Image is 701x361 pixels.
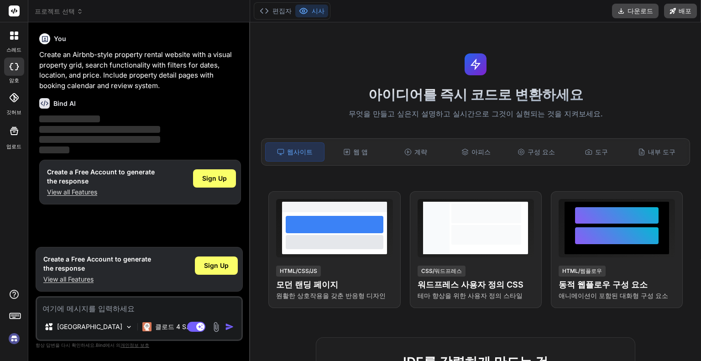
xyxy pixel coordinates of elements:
[562,267,602,274] font: HTML/웹플로우
[6,47,21,53] font: 스레드
[559,280,648,289] font: 동적 웹플로우 구성 요소
[120,342,149,348] font: 개인정보 보호
[414,148,427,156] font: 계략
[648,148,675,156] font: 내부 도구
[595,148,608,156] font: 도구
[53,99,76,108] h6: Bind AI
[43,255,151,273] h1: Create a Free Account to generate the response
[39,126,160,133] span: ‌
[47,167,155,186] h1: Create a Free Account to generate the response
[6,331,22,346] img: 로그인
[349,109,603,118] font: 무엇을 만들고 싶은지 설명하고 실시간으로 그것이 실현되는 것을 지켜보세요.
[256,5,295,17] button: 편집자
[204,261,229,270] span: Sign Up
[39,146,69,153] span: ‌
[142,322,152,331] img: 클로드 4 소네트
[312,7,324,15] font: 시사
[368,86,583,103] font: 아이디어를 즉시 코드로 변환하세요
[47,188,155,197] p: View all Features
[353,148,368,156] font: 웹 앱
[43,275,151,284] p: View all Features
[211,322,221,332] img: 부착
[418,280,523,289] font: 워드프레스 사용자 정의 CSS
[6,109,21,115] font: 깃허브
[36,342,96,348] font: 항상 답변을 다시 확인하세요.
[96,342,120,348] font: Bind에서 의
[276,292,386,299] font: 원활한 상호작용을 갖춘 반응형 디자인
[471,148,491,156] font: 아피스
[421,267,462,274] font: CSS/워드프레스
[664,4,697,18] button: 배포
[9,77,19,84] font: 암호
[287,148,313,156] font: 웹사이트
[125,323,133,331] img: 모델 선택
[202,174,227,183] span: Sign Up
[39,50,241,91] p: Create an Airbnb-style property rental website with a visual property grid, search functionality ...
[6,143,21,150] font: 업로드
[155,323,190,330] font: 클로드 4 S..
[54,34,66,43] h6: You
[272,7,292,15] font: 편집자
[276,280,338,289] font: 모던 랜딩 페이지
[225,322,234,331] img: 상
[35,7,75,15] font: 프로젝트 선택
[418,292,523,299] font: 테마 향상을 위한 사용자 정의 스타일
[679,7,691,15] font: 배포
[528,148,555,156] font: 구성 요소
[295,5,328,17] button: 시사
[628,7,653,15] font: 다운로드
[57,323,122,330] font: [GEOGRAPHIC_DATA]
[612,4,659,18] button: 다운로드
[280,267,317,274] font: HTML/CSS/JS
[39,136,160,143] span: ‌
[559,292,668,299] font: 애니메이션이 포함된 대화형 구성 요소
[39,115,100,122] span: ‌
